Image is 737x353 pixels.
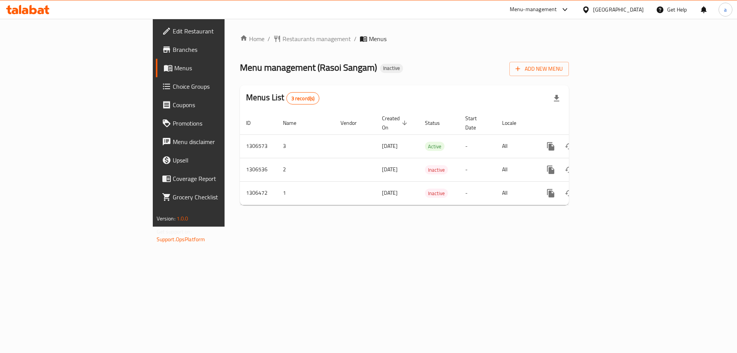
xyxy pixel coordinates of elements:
span: [DATE] [382,141,398,151]
button: more [542,184,560,202]
button: Change Status [560,137,578,156]
table: enhanced table [240,111,621,205]
div: Inactive [425,189,448,198]
span: Grocery Checklist [173,192,270,202]
span: Promotions [173,119,270,128]
span: Menu management ( Rasoi Sangam ) [240,59,377,76]
span: Inactive [380,65,403,71]
div: Menu-management [510,5,557,14]
span: Inactive [425,189,448,198]
td: - [459,158,496,181]
span: Created On [382,114,410,132]
td: All [496,134,535,158]
button: Add New Menu [509,62,569,76]
td: All [496,158,535,181]
th: Actions [535,111,621,135]
span: Branches [173,45,270,54]
span: [DATE] [382,164,398,174]
a: Branches [156,40,276,59]
button: more [542,137,560,156]
span: Menus [174,63,270,73]
a: Grocery Checklist [156,188,276,206]
button: Change Status [560,184,578,202]
a: Coupons [156,96,276,114]
a: Upsell [156,151,276,169]
span: Coupons [173,100,270,109]
span: Inactive [425,166,448,174]
span: 1.0.0 [177,214,188,224]
span: Version: [157,214,175,224]
div: Inactive [380,64,403,73]
td: 3 [277,134,334,158]
button: more [542,161,560,179]
a: Menu disclaimer [156,133,276,151]
a: Support.OpsPlatform [157,234,205,244]
div: Export file [547,89,566,108]
a: Choice Groups [156,77,276,96]
span: Menus [369,34,387,43]
span: Locale [502,118,526,128]
span: Start Date [465,114,487,132]
button: Change Status [560,161,578,179]
a: Menus [156,59,276,77]
a: Restaurants management [273,34,351,43]
span: a [724,5,727,14]
div: Total records count [286,92,320,104]
li: / [354,34,357,43]
td: - [459,134,496,158]
span: Add New Menu [516,64,563,74]
span: [DATE] [382,188,398,198]
span: Choice Groups [173,82,270,91]
nav: breadcrumb [240,34,569,43]
span: ID [246,118,261,128]
td: 1 [277,181,334,205]
span: Get support on: [157,227,192,237]
td: 2 [277,158,334,181]
span: Coverage Report [173,174,270,183]
span: Restaurants management [283,34,351,43]
a: Coverage Report [156,169,276,188]
span: 3 record(s) [287,95,319,102]
div: [GEOGRAPHIC_DATA] [593,5,644,14]
span: Vendor [340,118,367,128]
span: Menu disclaimer [173,137,270,146]
a: Promotions [156,114,276,133]
td: All [496,181,535,205]
span: Edit Restaurant [173,27,270,36]
h2: Menus List [246,92,319,104]
td: - [459,181,496,205]
span: Status [425,118,450,128]
span: Upsell [173,156,270,165]
span: Active [425,142,445,151]
span: Name [283,118,306,128]
a: Edit Restaurant [156,22,276,40]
